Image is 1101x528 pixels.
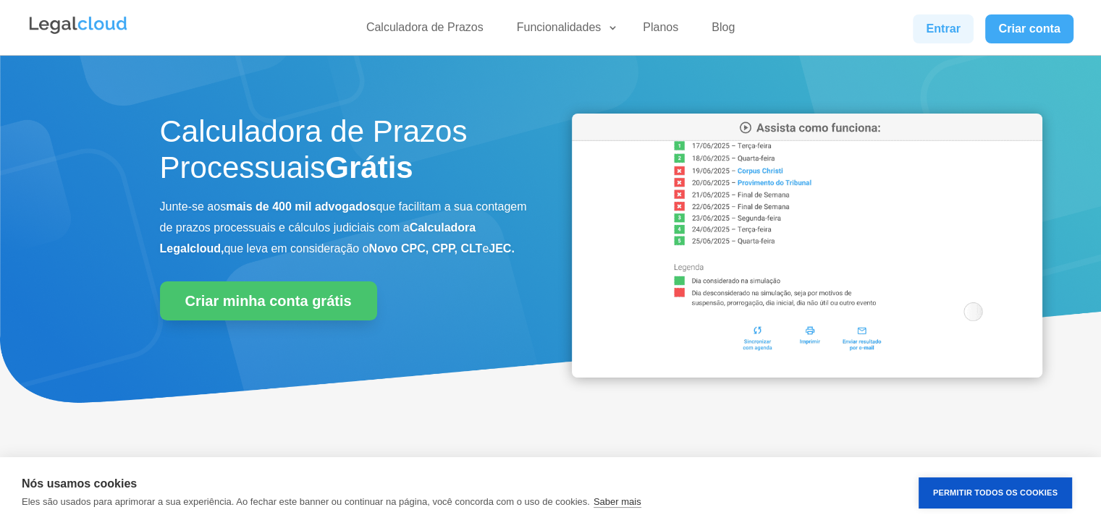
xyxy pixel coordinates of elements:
[358,20,492,41] a: Calculadora de Prazos
[369,242,483,255] b: Novo CPC, CPP, CLT
[572,367,1042,380] a: Calculadora de Prazos Processuais da Legalcloud
[703,20,743,41] a: Blog
[22,496,590,507] p: Eles são usados para aprimorar a sua experiência. Ao fechar este banner ou continuar na página, v...
[28,14,129,36] img: Legalcloud Logo
[508,20,619,41] a: Funcionalidades
[572,114,1042,378] img: Calculadora de Prazos Processuais da Legalcloud
[325,150,413,184] strong: Grátis
[634,20,687,41] a: Planos
[22,477,137,490] strong: Nós usamos cookies
[160,281,377,320] a: Criar minha conta grátis
[985,14,1073,43] a: Criar conta
[28,26,129,38] a: Logo da Legalcloud
[160,197,529,259] p: Junte-se aos que facilitam a sua contagem de prazos processuais e cálculos judiciais com a que le...
[160,114,529,194] h1: Calculadora de Prazos Processuais
[594,496,641,508] a: Saber mais
[913,14,974,43] a: Entrar
[919,477,1072,508] button: Permitir Todos os Cookies
[489,242,515,255] b: JEC.
[226,200,376,213] b: mais de 400 mil advogados
[160,221,476,255] b: Calculadora Legalcloud,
